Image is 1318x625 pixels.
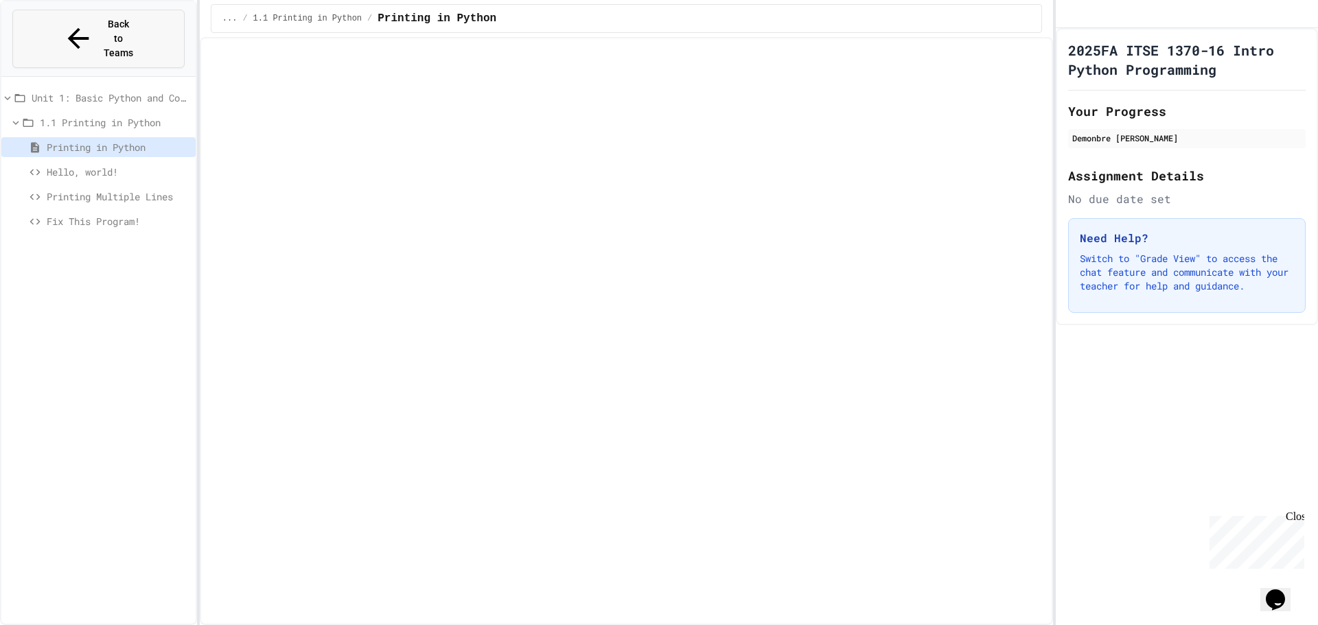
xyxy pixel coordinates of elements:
span: 1.1 Printing in Python [40,115,190,130]
div: No due date set [1068,191,1306,207]
h2: Your Progress [1068,102,1306,121]
span: Printing Multiple Lines [47,189,190,204]
h2: Assignment Details [1068,166,1306,185]
span: / [242,13,247,24]
span: 1.1 Printing in Python [253,13,362,24]
div: Demonbre [PERSON_NAME] [1072,132,1302,144]
div: Chat with us now!Close [5,5,95,87]
span: Back to Teams [102,17,135,60]
iframe: chat widget [1204,510,1304,569]
iframe: chat widget [1260,570,1304,611]
span: Printing in Python [47,140,190,154]
button: Back to Teams [12,10,185,68]
span: Printing in Python [378,10,496,27]
span: / [367,13,372,24]
p: Switch to "Grade View" to access the chat feature and communicate with your teacher for help and ... [1080,252,1294,293]
h3: Need Help? [1080,230,1294,246]
span: Fix This Program! [47,214,190,228]
span: Hello, world! [47,165,190,179]
span: Unit 1: Basic Python and Console Interaction [32,91,190,105]
span: ... [222,13,238,24]
h1: 2025FA ITSE 1370-16 Intro Python Programming [1068,40,1306,79]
